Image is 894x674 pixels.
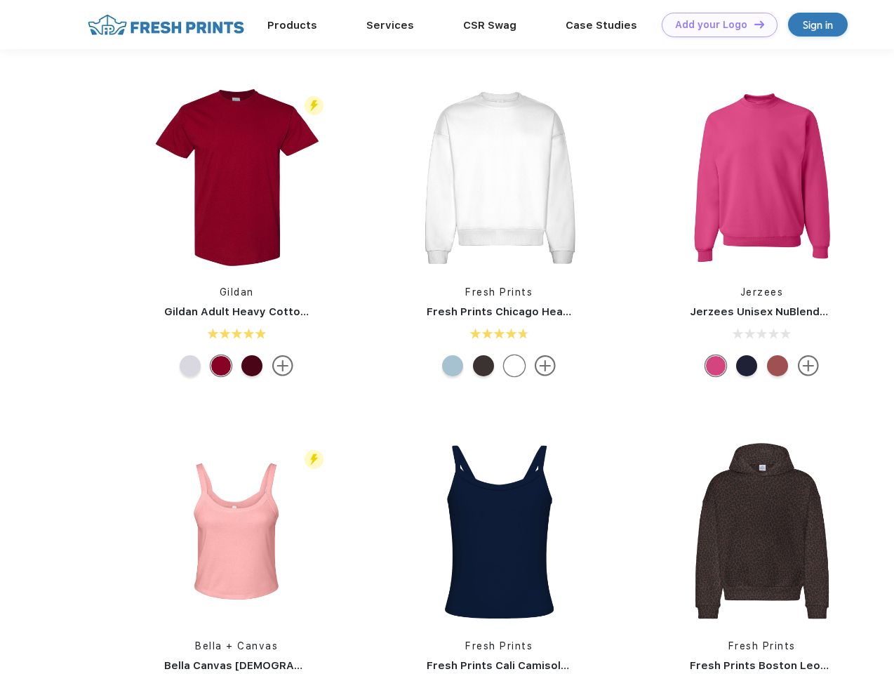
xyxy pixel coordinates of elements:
[143,84,330,271] img: func=resize&h=266
[195,640,278,652] a: Bella + Canvas
[406,84,592,271] img: func=resize&h=266
[504,355,525,376] div: White
[465,640,533,652] a: Fresh Prints
[305,450,323,469] img: flash_active_toggle.svg
[463,19,516,32] a: CSR Swag
[728,640,796,652] a: Fresh Prints
[669,438,855,625] img: func=resize&h=266
[406,438,592,625] img: func=resize&h=266
[211,355,232,376] div: Cardinal Red
[705,355,726,376] div: Cyber Pink
[803,17,833,33] div: Sign in
[788,13,848,37] a: Sign in
[442,355,463,376] div: Slate Blue
[366,19,414,32] a: Services
[220,286,254,298] a: Gildan
[669,84,855,271] img: func=resize&h=266
[305,96,323,115] img: flash_active_toggle.svg
[267,19,317,32] a: Products
[675,19,747,31] div: Add your Logo
[465,286,533,298] a: Fresh Prints
[143,438,330,625] img: func=resize&h=266
[754,20,764,28] img: DT
[798,355,819,376] img: more.svg
[164,659,498,672] a: Bella Canvas [DEMOGRAPHIC_DATA]' Micro Ribbed Scoop Tank
[473,355,494,376] div: Dark Chocolate mto
[272,355,293,376] img: more.svg
[736,355,757,376] div: J. Navy
[767,355,788,376] div: Vintage Heather Red
[241,355,262,376] div: Garnet
[427,305,669,318] a: Fresh Prints Chicago Heavyweight Crewneck
[164,305,347,318] a: Gildan Adult Heavy Cotton T-Shirt
[535,355,556,376] img: more.svg
[84,13,248,37] img: fo%20logo%202.webp
[427,659,591,672] a: Fresh Prints Cali Camisole Top
[180,355,201,376] div: Ash Grey
[740,286,784,298] a: Jerzees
